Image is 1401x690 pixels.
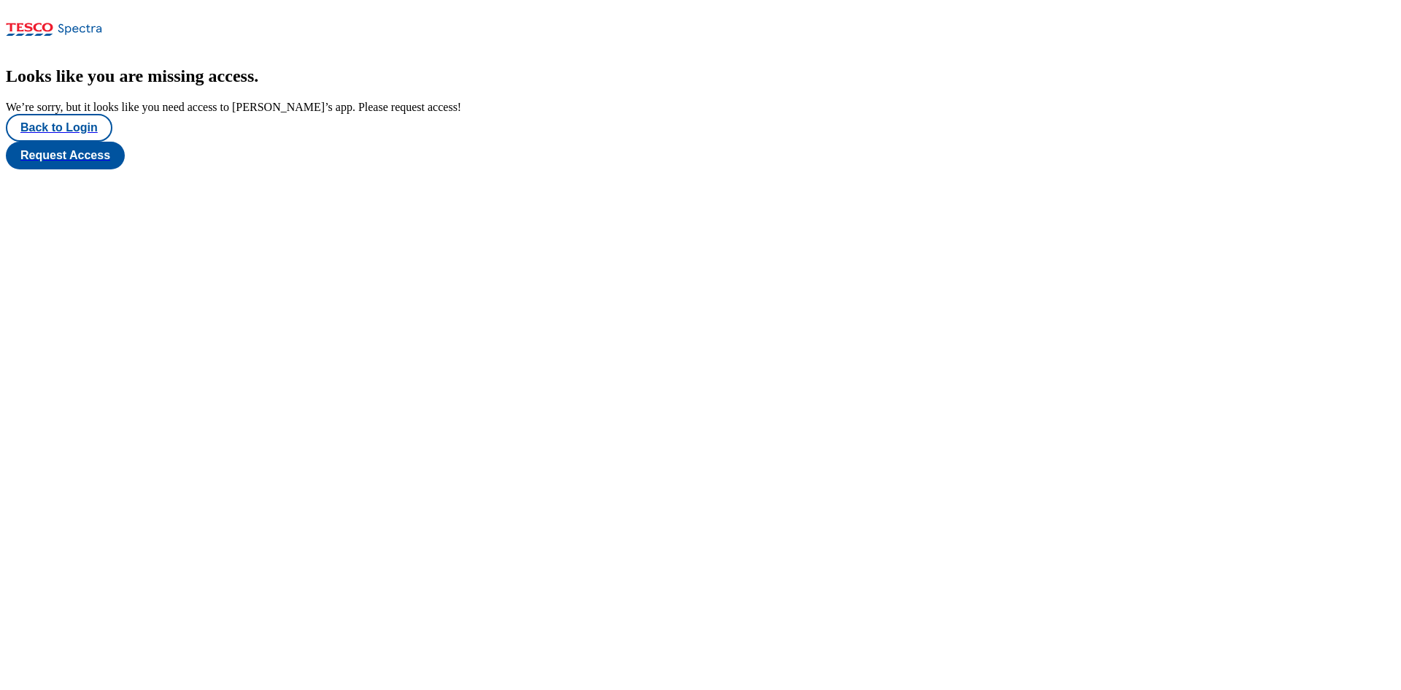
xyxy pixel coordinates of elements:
button: Request Access [6,142,125,169]
div: We’re sorry, but it looks like you need access to [PERSON_NAME]’s app. Please request access! [6,101,1395,114]
a: Request Access [6,142,1395,169]
span: . [254,66,258,85]
button: Back to Login [6,114,112,142]
h2: Looks like you are missing access [6,66,1395,86]
a: Back to Login [6,114,1395,142]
